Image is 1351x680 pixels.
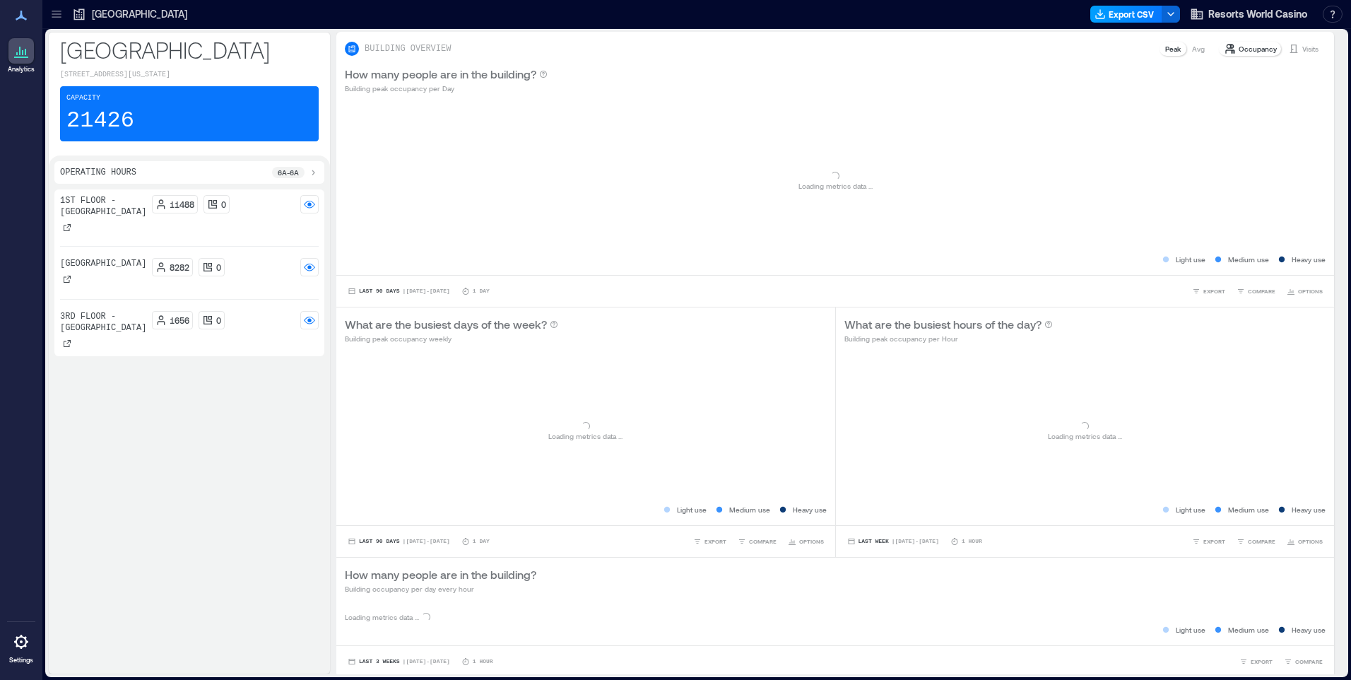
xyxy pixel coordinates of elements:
p: Building peak occupancy weekly [345,333,558,344]
p: Loading metrics data ... [345,611,419,623]
p: Medium use [1228,504,1269,515]
span: EXPORT [1251,657,1273,666]
p: What are the busiest hours of the day? [844,316,1042,333]
p: Light use [1176,254,1205,265]
span: OPTIONS [1298,537,1323,546]
p: Operating Hours [60,167,136,178]
p: Building peak occupancy per Day [345,83,548,94]
p: Light use [677,504,707,515]
p: 1656 [170,315,189,326]
button: EXPORT [1189,284,1228,298]
p: 1st Floor - [GEOGRAPHIC_DATA] [60,195,146,218]
span: EXPORT [1203,537,1225,546]
p: Settings [9,656,33,664]
button: COMPARE [1234,534,1278,549]
button: EXPORT [690,534,729,549]
p: 6a - 6a [278,167,299,178]
p: How many people are in the building? [345,566,536,583]
p: Peak [1165,43,1181,54]
span: Resorts World Casino [1208,7,1307,21]
button: Resorts World Casino [1186,3,1311,25]
p: [GEOGRAPHIC_DATA] [60,258,146,269]
button: EXPORT [1189,534,1228,549]
p: Analytics [8,65,35,74]
p: Visits [1302,43,1318,54]
p: BUILDING OVERVIEW [365,43,451,54]
p: 1 Day [473,287,490,295]
p: 0 [221,199,226,210]
p: Heavy use [1292,254,1326,265]
p: Occupancy [1239,43,1277,54]
span: OPTIONS [799,537,824,546]
p: Light use [1176,624,1205,635]
a: Settings [4,625,38,669]
span: EXPORT [1203,287,1225,295]
p: 1 Day [473,537,490,546]
button: OPTIONS [1284,534,1326,549]
p: 21426 [66,107,134,135]
span: COMPARE [749,537,777,546]
p: 0 [216,315,221,326]
button: Last 90 Days |[DATE]-[DATE] [345,534,453,549]
button: Last 90 Days |[DATE]-[DATE] [345,284,453,298]
p: How many people are in the building? [345,66,536,83]
p: Avg [1192,43,1205,54]
p: Medium use [1228,254,1269,265]
p: 8282 [170,262,189,273]
button: EXPORT [1237,655,1275,669]
span: OPTIONS [1298,287,1323,295]
p: Capacity [66,93,100,104]
p: 0 [216,262,221,273]
p: Loading metrics data ... [548,430,623,442]
p: Heavy use [1292,504,1326,515]
p: Loading metrics data ... [798,180,873,192]
p: Building peak occupancy per Hour [844,333,1053,344]
span: EXPORT [704,537,726,546]
button: COMPARE [1281,655,1326,669]
button: OPTIONS [1284,284,1326,298]
button: Last Week |[DATE]-[DATE] [844,534,942,549]
p: Heavy use [1292,624,1326,635]
p: 11488 [170,199,194,210]
span: COMPARE [1248,537,1275,546]
p: [STREET_ADDRESS][US_STATE] [60,69,319,81]
button: OPTIONS [785,534,827,549]
a: Analytics [4,34,39,78]
span: COMPARE [1295,657,1323,666]
p: Heavy use [793,504,827,515]
button: Last 3 Weeks |[DATE]-[DATE] [345,655,453,669]
p: [GEOGRAPHIC_DATA] [60,35,319,64]
p: Medium use [729,504,770,515]
p: What are the busiest days of the week? [345,316,547,333]
button: COMPARE [735,534,779,549]
p: 1 Hour [473,657,493,666]
p: Medium use [1228,624,1269,635]
p: Loading metrics data ... [1048,430,1122,442]
button: Export CSV [1090,6,1162,23]
p: 3rd Floor - [GEOGRAPHIC_DATA] [60,311,146,334]
button: COMPARE [1234,284,1278,298]
p: [GEOGRAPHIC_DATA] [92,7,187,21]
span: COMPARE [1248,287,1275,295]
p: Light use [1176,504,1205,515]
p: Building occupancy per day every hour [345,583,536,594]
p: 1 Hour [962,537,982,546]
